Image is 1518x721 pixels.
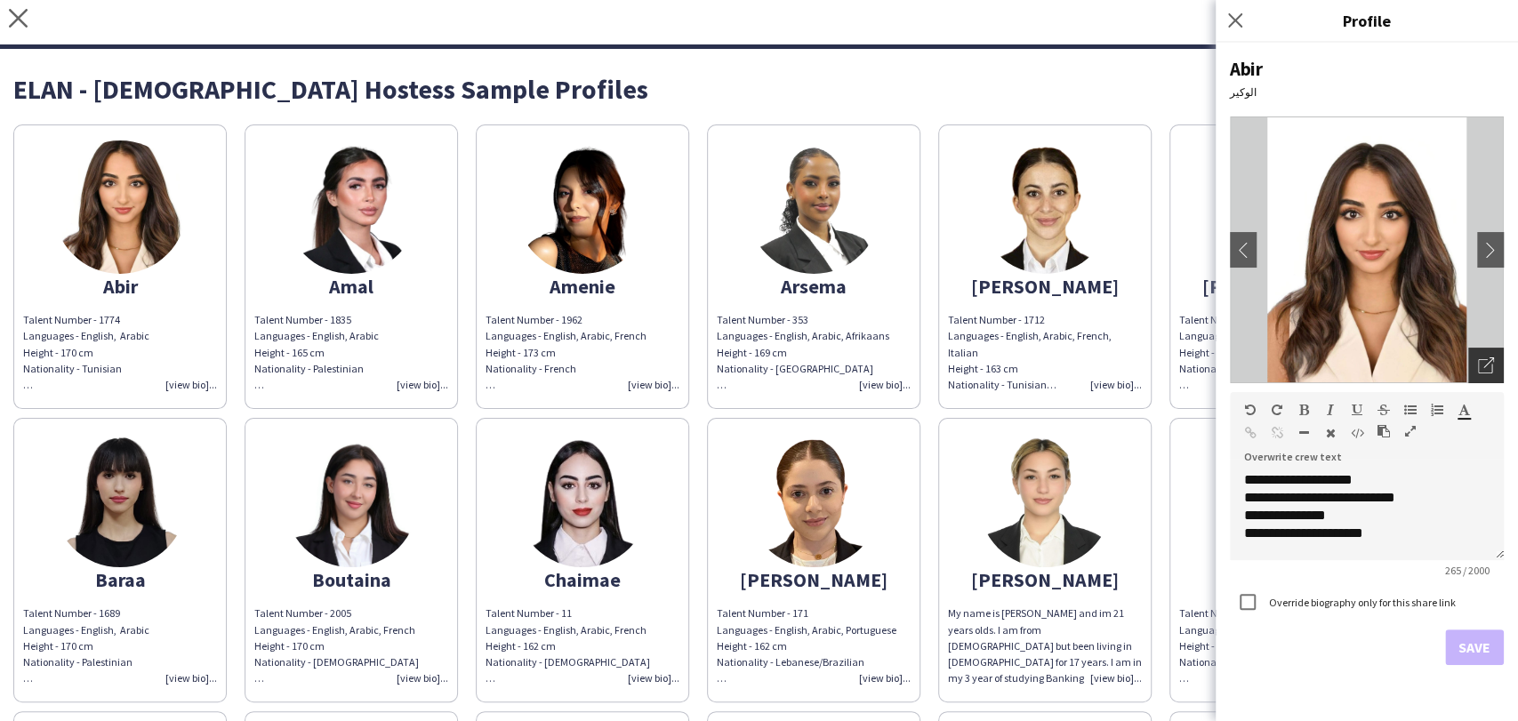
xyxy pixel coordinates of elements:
[1351,426,1363,440] button: HTML Code
[254,572,448,588] div: Boutaina
[1404,424,1417,438] button: Fullscreen
[948,329,1112,358] span: Languages - English, Arabic, French, Italian
[1297,403,1310,417] button: Bold
[717,313,889,391] span: Talent Number - 353 Languages - English, Arabic, Afrikaans Height - 169 cm Nationality - [GEOGRAP...
[486,572,679,588] div: Chaimae
[747,434,880,567] img: thumb-99595767-d77e-4714-a9c3-349fba0315ce.png
[1179,606,1271,620] span: Talent Number - 139
[486,329,647,342] span: Languages - English, Arabic, French
[1324,426,1337,440] button: Clear Formatting
[53,434,187,567] img: thumb-0056c755-593a-4839-9add-665399784f4a.png
[1230,85,1504,99] div: الوكير
[486,346,556,359] span: Height - 173 cm
[1244,403,1257,417] button: Undo
[285,434,418,567] img: thumb-e4113425-5afa-4119-9bfc-ab93567e8ec3.png
[23,623,149,637] span: Languages - English, Arabic
[1271,403,1283,417] button: Redo
[23,346,93,359] span: Height - 170 cm
[1230,116,1504,383] img: Crew avatar or photo
[1324,403,1337,417] button: Italic
[23,362,122,375] span: Nationality - Tunisian
[1431,403,1443,417] button: Ordered List
[254,623,419,685] span: Languages - English, Arabic, French Height - 170 cm Nationality - [DEMOGRAPHIC_DATA]
[23,639,93,653] span: Height - 170 cm
[486,362,576,375] span: Nationality - French
[1351,403,1363,417] button: Underline
[717,606,896,685] span: Talent Number - 171 Languages - English, Arabic, Portuguese Height - 162 cm Nationality - Lebanes...
[516,434,649,567] img: thumb-41b1a5ba-ef27-481f-869d-4fe329ae77ea.png
[23,278,217,294] div: Abir
[23,313,120,326] span: Talent Number - 1774
[717,572,911,588] div: [PERSON_NAME]
[978,434,1112,567] img: thumb-5623c2cc-db00-457a-a4b1-80edd4ac4555.png
[1377,403,1390,417] button: Strikethrough
[1404,403,1417,417] button: Unordered List
[978,140,1112,274] img: thumb-c1d40d8c-1bb6-49db-b093-308113719feb.png
[1179,572,1373,588] div: Douaa
[23,329,149,342] span: Languages - English, Arabic
[285,140,418,274] img: thumb-81ff8e59-e6e2-4059-b349-0c4ea833cf59.png
[13,76,1505,102] div: ELAN - [DEMOGRAPHIC_DATA] Hostess Sample Profiles
[23,572,217,588] div: Baraa
[1209,434,1343,567] img: thumb-1cb8dc69-e5d0-42a4-aa5a-12e5c1afdf1f.png
[1209,140,1343,274] img: thumb-671d0125-c9a3-45d3-b14e-06561c983545.png
[1458,403,1470,417] button: Text Color
[1265,596,1456,609] label: Override biography only for this share link
[1297,426,1310,440] button: Horizontal Line
[948,362,1018,375] span: Height - 163 cm
[23,606,120,620] span: Talent Number - 1689
[486,313,582,326] span: Talent Number - 1962
[486,278,679,294] div: Amenie
[948,378,1056,391] span: Nationality - Tunisian
[1377,424,1390,438] button: Paste as plain text
[948,313,1045,326] span: Talent Number - 1712
[254,605,448,621] div: Talent Number - 2005
[254,329,379,391] span: Languages - English, Arabic Height - 165 cm Nationality - Palestinian
[747,140,880,274] img: thumb-3b28a34d-53b6-4e7b-80c8-239651f3bff3.png
[254,278,448,294] div: Amal
[486,606,650,685] span: Talent Number - 11 Languages - English, Arabic, French Height - 162 cm Nationality - [DEMOGRAPHIC...
[948,278,1142,294] div: [PERSON_NAME]
[516,140,649,274] img: thumb-4ca95fa5-4d3e-4c2c-b4ce-8e0bcb13b1c7.png
[1230,57,1504,81] div: Abir
[1179,605,1373,686] div: Languages - English, Arabic, French Height - 173 cm Nationality - [DEMOGRAPHIC_DATA]
[948,572,1142,588] div: [PERSON_NAME]
[1179,313,1340,391] span: Talent Number - 600 Languages - English, Arabic, French Height - 160 cm Nationality - Algerian
[717,278,911,294] div: Arsema
[1468,348,1504,383] div: Open photos pop-in
[948,605,1142,686] div: My name is [PERSON_NAME] and im 21 years olds. I am from [DEMOGRAPHIC_DATA] but been living in [D...
[1216,9,1518,32] h3: Profile
[53,140,187,274] img: thumb-973cda4d-3041-4fd9-b8af-33a63cedc655.jpg
[1431,564,1504,577] span: 265 / 2000
[1179,278,1373,294] div: [PERSON_NAME]
[254,313,351,326] span: Talent Number - 1835
[23,655,133,669] span: Nationality - Palestinian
